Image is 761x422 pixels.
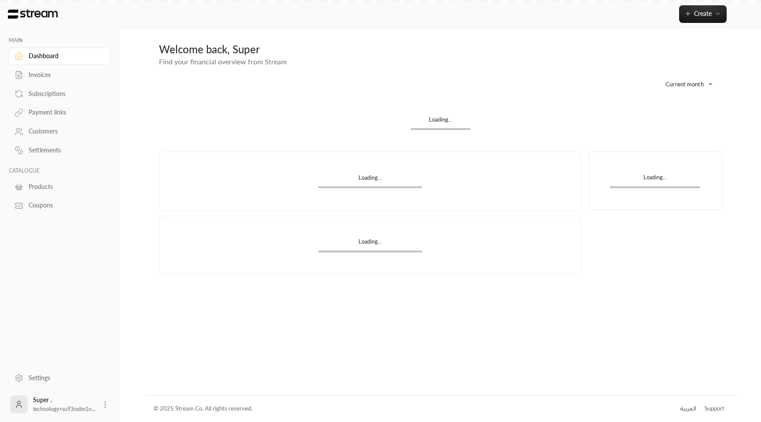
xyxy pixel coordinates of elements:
a: Settlements [9,142,111,159]
p: CATALOGUE [9,167,111,174]
div: Customers [29,127,100,136]
div: Settings [29,374,100,382]
div: Settlements [29,146,100,155]
div: العربية [680,404,696,413]
a: Invoices [9,67,111,84]
span: technology+su93radm1n... [33,406,96,412]
div: Loading... [411,115,470,128]
div: Subscriptions [29,89,100,98]
a: Products [9,178,111,195]
div: © 2025 Stream Co. All rights reserved. [154,404,252,413]
a: Customers [9,123,111,140]
a: Support [702,401,728,417]
a: Dashboard [9,48,111,65]
a: Payment links [9,104,111,121]
div: Dashboard [29,52,100,60]
a: Settings [9,369,111,386]
button: Create [679,5,727,23]
a: Subscriptions [9,85,111,102]
p: MAIN [9,37,111,44]
a: Coupons [9,197,111,214]
img: Logo [7,9,59,19]
div: Loading... [318,174,422,186]
div: Loading... [610,173,700,186]
div: Welcome back, Super [159,42,722,56]
div: Super . [33,396,96,413]
span: Create [694,10,712,17]
div: Current month [652,73,718,96]
span: Find your financial overview from Stream [159,57,287,66]
div: Loading... [318,237,422,250]
div: Invoices [29,70,100,79]
div: Payment links [29,108,100,117]
div: Products [29,182,100,191]
div: Coupons [29,201,100,210]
